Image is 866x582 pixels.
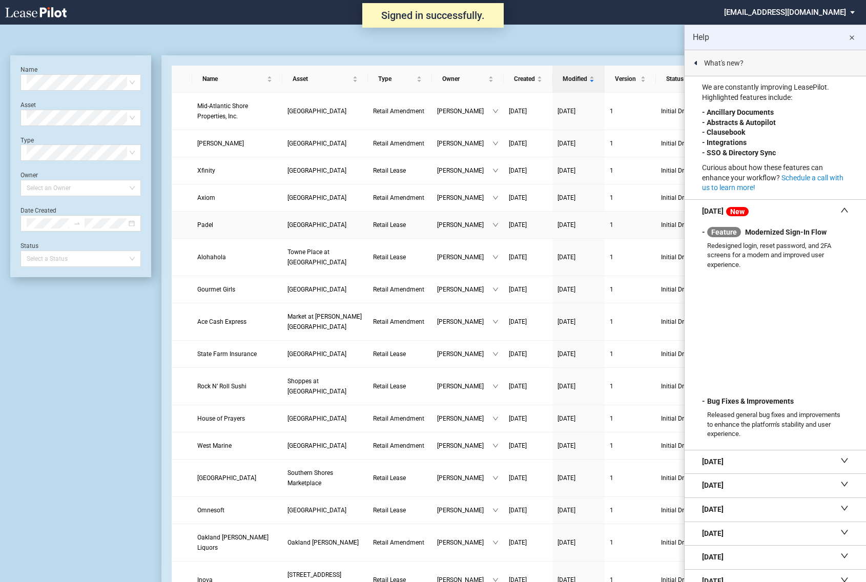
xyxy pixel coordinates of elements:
[373,537,427,548] a: Retail Amendment
[197,252,277,262] a: Alohahola
[373,441,427,451] a: Retail Amendment
[509,194,527,201] span: [DATE]
[492,195,499,201] span: down
[197,505,277,515] a: Omnesoft
[610,167,613,174] span: 1
[661,138,721,149] span: Initial Draft
[666,74,715,84] span: Status
[509,350,527,358] span: [DATE]
[610,473,651,483] a: 1
[293,74,350,84] span: Asset
[373,193,427,203] a: Retail Amendment
[492,222,499,228] span: down
[661,473,721,483] span: Initial Draft
[558,194,575,201] span: [DATE]
[492,351,499,357] span: down
[287,469,333,487] span: Southern Shores Marketplace
[287,193,363,203] a: [GEOGRAPHIC_DATA]
[197,286,235,293] span: Gourmet Girls
[661,381,721,391] span: Initial Draft
[373,286,424,293] span: Retail Amendment
[504,66,552,93] th: Created
[558,381,600,391] a: [DATE]
[378,74,415,84] span: Type
[373,350,406,358] span: Retail Lease
[287,138,363,149] a: [GEOGRAPHIC_DATA]
[558,350,575,358] span: [DATE]
[552,66,605,93] th: Modified
[661,165,721,176] span: Initial Draft
[197,349,277,359] a: State Farm Insurance
[287,106,363,116] a: [GEOGRAPHIC_DATA]
[509,254,527,261] span: [DATE]
[558,383,575,390] span: [DATE]
[509,286,527,293] span: [DATE]
[287,247,363,267] a: Towne Place at [GEOGRAPHIC_DATA]
[373,138,427,149] a: Retail Amendment
[558,505,600,515] a: [DATE]
[558,318,575,325] span: [DATE]
[287,313,362,330] span: Market at Opitz Crossing
[287,413,363,424] a: [GEOGRAPHIC_DATA]
[610,317,651,327] a: 1
[509,106,547,116] a: [DATE]
[437,473,492,483] span: [PERSON_NAME]
[509,284,547,295] a: [DATE]
[373,349,427,359] a: Retail Lease
[192,66,282,93] th: Name
[197,413,277,424] a: House of Prayers
[373,106,427,116] a: Retail Amendment
[287,349,363,359] a: [GEOGRAPHIC_DATA]
[197,102,248,120] span: Mid-Atlantic Shore Properties, Inc.
[287,350,346,358] span: Commerce Centre
[287,286,346,293] span: Dumbarton Square
[373,413,427,424] a: Retail Amendment
[492,168,499,174] span: down
[610,413,651,424] a: 1
[558,415,575,422] span: [DATE]
[197,140,244,147] span: Papa Johns
[558,138,600,149] a: [DATE]
[610,138,651,149] a: 1
[437,284,492,295] span: [PERSON_NAME]
[661,349,721,359] span: Initial Draft
[287,505,363,515] a: [GEOGRAPHIC_DATA]
[373,108,424,115] span: Retail Amendment
[558,140,575,147] span: [DATE]
[287,376,363,397] a: Shoppes at [GEOGRAPHIC_DATA]
[373,165,427,176] a: Retail Lease
[661,317,721,327] span: Initial Draft
[509,140,527,147] span: [DATE]
[661,193,721,203] span: Initial Draft
[287,441,363,451] a: [GEOGRAPHIC_DATA]
[661,537,721,548] span: Initial Draft
[197,441,277,451] a: West Marine
[610,442,613,449] span: 1
[437,193,492,203] span: [PERSON_NAME]
[661,106,721,116] span: Initial Draft
[610,441,651,451] a: 1
[610,474,613,482] span: 1
[437,349,492,359] span: [PERSON_NAME]
[610,415,613,422] span: 1
[373,194,424,201] span: Retail Amendment
[509,252,547,262] a: [DATE]
[563,74,587,84] span: Modified
[373,539,424,546] span: Retail Amendment
[20,101,36,109] label: Asset
[437,165,492,176] span: [PERSON_NAME]
[509,383,527,390] span: [DATE]
[287,221,346,228] span: Commerce Centre
[282,66,368,93] th: Asset
[492,415,499,422] span: down
[437,106,492,116] span: [PERSON_NAME]
[492,443,499,449] span: down
[509,138,547,149] a: [DATE]
[509,220,547,230] a: [DATE]
[558,221,575,228] span: [DATE]
[558,474,575,482] span: [DATE]
[437,505,492,515] span: [PERSON_NAME]
[197,507,224,514] span: Omnesoft
[509,381,547,391] a: [DATE]
[287,248,346,266] span: Towne Place at Greenbrier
